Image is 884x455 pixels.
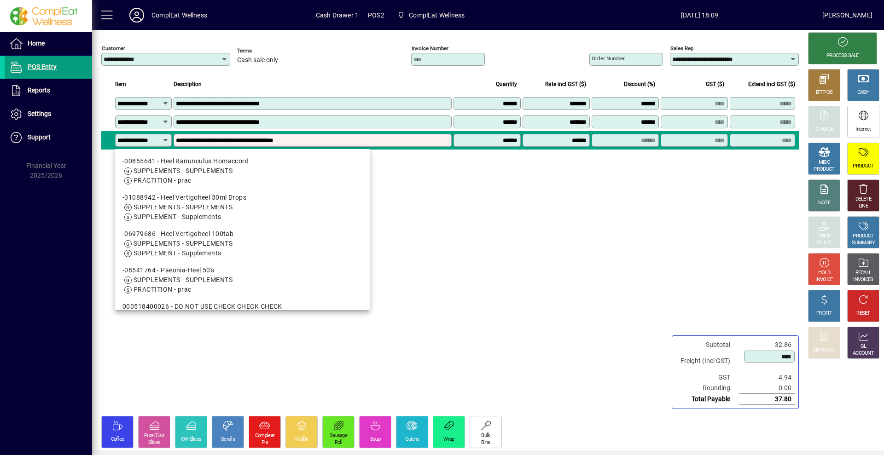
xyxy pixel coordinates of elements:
[739,394,795,405] td: 37.80
[706,79,724,89] span: GST ($)
[815,276,832,283] div: INVOICE
[577,8,822,23] span: [DATE] 18:09
[816,89,833,96] div: EFTPOS
[676,372,739,383] td: GST
[151,8,207,23] div: ComplEat Wellness
[134,249,221,257] span: SUPPLEMENT - Supplements
[853,276,873,283] div: INVOICES
[818,200,830,207] div: NOTE
[134,213,221,220] span: SUPPLEMENT - Supplements
[816,240,832,247] div: SELECT
[330,432,347,439] div: Sausage
[481,432,490,439] div: Bulk
[5,32,92,55] a: Home
[405,436,419,443] div: Quiche
[28,40,45,47] span: Home
[134,203,233,211] span: SUPPLEMENTS - SUPPLEMENTS
[676,350,739,372] td: Freight (Incl GST)
[861,343,867,350] div: GL
[262,439,268,446] div: Pie
[144,432,164,439] div: Pure Bliss
[853,350,874,357] div: ACCOUNT
[496,79,517,89] span: Quantity
[739,383,795,394] td: 0.00
[853,233,873,240] div: PRODUCT
[853,163,873,170] div: PRODUCT
[221,436,235,443] div: Scrolls
[102,45,125,52] mat-label: Customer
[115,262,370,298] mat-option: -08541764 - Paeonia-Heel 50's
[855,196,871,203] div: DELETE
[739,340,795,350] td: 32.86
[624,79,655,89] span: Discount (%)
[111,436,124,443] div: Coffee
[237,57,278,64] span: Cash sale only
[28,110,51,117] span: Settings
[815,126,833,133] div: CHARGE
[852,240,875,247] div: SUMMARY
[670,45,693,52] mat-label: Sales rep
[122,156,362,166] div: -00855641 - Heel Ranunculus Homaccord
[237,48,292,54] span: Terms
[115,153,370,189] mat-option: -00855641 - Heel Ranunculus Homaccord
[181,436,202,443] div: CW Slices
[739,372,795,383] td: 4.94
[855,126,871,133] div: Internet
[443,436,454,443] div: Wrap
[5,79,92,102] a: Reports
[134,177,191,184] span: PRACTITION - prac
[148,439,161,446] div: Slices
[115,225,370,262] mat-option: -06979686 - Heel Vertigoheel 100tab
[368,8,384,23] span: POS2
[748,79,795,89] span: Extend incl GST ($)
[134,286,191,293] span: PRACTITION - prac
[134,276,233,283] span: SUPPLEMENTS - SUPPLEMENTS
[676,394,739,405] td: Total Payable
[122,302,362,311] div: 000518400026 - DO NOT USE CHECK CHECK CHECK
[481,439,490,446] div: Bins
[122,265,362,275] div: -08541764 - Paeonia-Heel 50's
[5,126,92,149] a: Support
[28,133,51,141] span: Support
[255,432,274,439] div: Compleat
[592,55,625,62] mat-label: Order number
[857,89,869,96] div: CASH
[122,7,151,23] button: Profile
[814,166,834,173] div: PRODUCT
[822,8,872,23] div: [PERSON_NAME]
[819,159,830,166] div: MISC
[859,203,868,210] div: LINE
[412,45,448,52] mat-label: Invoice number
[816,310,832,317] div: PROFIT
[115,79,126,89] span: Item
[826,52,859,59] div: PROCESS SALE
[818,270,830,276] div: HOLD
[134,240,233,247] span: SUPPLEMENTS - SUPPLEMENTS
[545,79,586,89] span: Rate incl GST ($)
[813,347,835,354] div: DISCOUNT
[122,229,362,239] div: -06979686 - Heel Vertigoheel 100tab
[335,439,342,446] div: Roll
[818,233,831,240] div: PRICE
[370,436,380,443] div: Soup
[676,340,739,350] td: Subtotal
[855,270,872,276] div: RECALL
[174,79,202,89] span: Description
[115,189,370,225] mat-option: -01088942 - Heel Vertigoheel 30ml Drops
[676,383,739,394] td: Rounding
[394,7,468,23] span: ComplEat Wellness
[316,8,359,23] span: Cash Drawer 1
[28,63,57,70] span: POS Entry
[122,193,362,202] div: -01088942 - Heel Vertigoheel 30ml Drops
[134,167,233,174] span: SUPPLEMENTS - SUPPLEMENTS
[28,86,50,94] span: Reports
[295,436,308,443] div: Muffin
[856,310,870,317] div: RESET
[5,103,92,126] a: Settings
[115,298,370,334] mat-option: 000518400026 - DO NOT USE CHECK CHECK CHECK
[409,8,465,23] span: ComplEat Wellness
